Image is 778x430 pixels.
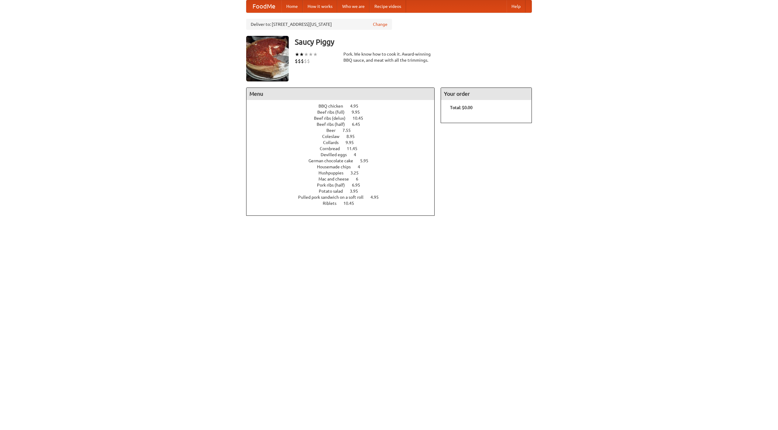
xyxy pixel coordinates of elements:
span: 9.95 [352,110,366,115]
a: Beef ribs (half) 6.45 [317,122,371,127]
span: 10.45 [353,116,369,121]
a: FoodMe [246,0,281,12]
span: 4.95 [350,104,364,108]
h4: Menu [246,88,434,100]
span: 4.95 [370,195,385,200]
h4: Your order [441,88,532,100]
span: 10.45 [343,201,360,206]
span: Pork ribs (half) [317,183,351,187]
span: 6.45 [352,122,366,127]
a: Potato salad 3.95 [319,189,369,194]
li: $ [298,58,301,64]
span: 11.45 [347,146,363,151]
span: 5.95 [360,158,374,163]
li: $ [304,58,307,64]
b: Total: $0.00 [450,105,473,110]
li: ★ [304,51,308,58]
span: Housemade chips [317,164,357,169]
span: BBQ chicken [318,104,349,108]
span: Beef ribs (half) [317,122,351,127]
span: German chocolate cake [308,158,359,163]
a: Housemade chips 4 [317,164,371,169]
a: Mac and cheese 6 [318,177,370,181]
span: 6.95 [352,183,366,187]
a: Change [373,21,387,27]
a: Cornbread 11.45 [320,146,369,151]
div: Deliver to: [STREET_ADDRESS][US_STATE] [246,19,392,30]
img: angular.jpg [246,36,289,81]
li: $ [307,58,310,64]
a: Riblets 10.45 [323,201,365,206]
li: ★ [299,51,304,58]
span: Mac and cheese [318,177,355,181]
span: 8.95 [346,134,361,139]
a: Collards 9.95 [323,140,365,145]
span: Coleslaw [322,134,346,139]
a: German chocolate cake 5.95 [308,158,380,163]
span: Cornbread [320,146,346,151]
a: Beef ribs (delux) 10.45 [314,116,374,121]
a: Help [507,0,525,12]
span: 9.95 [346,140,360,145]
a: Home [281,0,303,12]
a: Beef ribs (full) 9.95 [317,110,371,115]
span: 7.55 [343,128,357,133]
span: 3.95 [350,189,364,194]
a: Recipe videos [370,0,406,12]
a: Devilled eggs 4 [321,152,367,157]
li: ★ [313,51,318,58]
span: Beef ribs (delux) [314,116,352,121]
li: $ [295,58,298,64]
span: 4 [354,152,362,157]
a: Who we are [337,0,370,12]
span: Collards [323,140,345,145]
span: Pulled pork sandwich on a soft roll [298,195,370,200]
a: Pulled pork sandwich on a soft roll 4.95 [298,195,390,200]
a: Coleslaw 8.95 [322,134,366,139]
span: Beef ribs (full) [317,110,351,115]
a: Pork ribs (half) 6.95 [317,183,371,187]
span: 3.25 [350,170,365,175]
h3: Saucy Piggy [295,36,532,48]
a: BBQ chicken 4.95 [318,104,370,108]
li: ★ [308,51,313,58]
a: How it works [303,0,337,12]
a: Hushpuppies 3.25 [318,170,370,175]
div: Pork. We know how to cook it. Award-winning BBQ sauce, and meat with all the trimmings. [343,51,435,63]
a: Beer 7.55 [326,128,362,133]
span: Riblets [323,201,343,206]
li: ★ [295,51,299,58]
span: Beer [326,128,342,133]
span: Devilled eggs [321,152,353,157]
li: $ [301,58,304,64]
span: 6 [356,177,364,181]
span: 4 [358,164,366,169]
span: Potato salad [319,189,349,194]
span: Hushpuppies [318,170,349,175]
